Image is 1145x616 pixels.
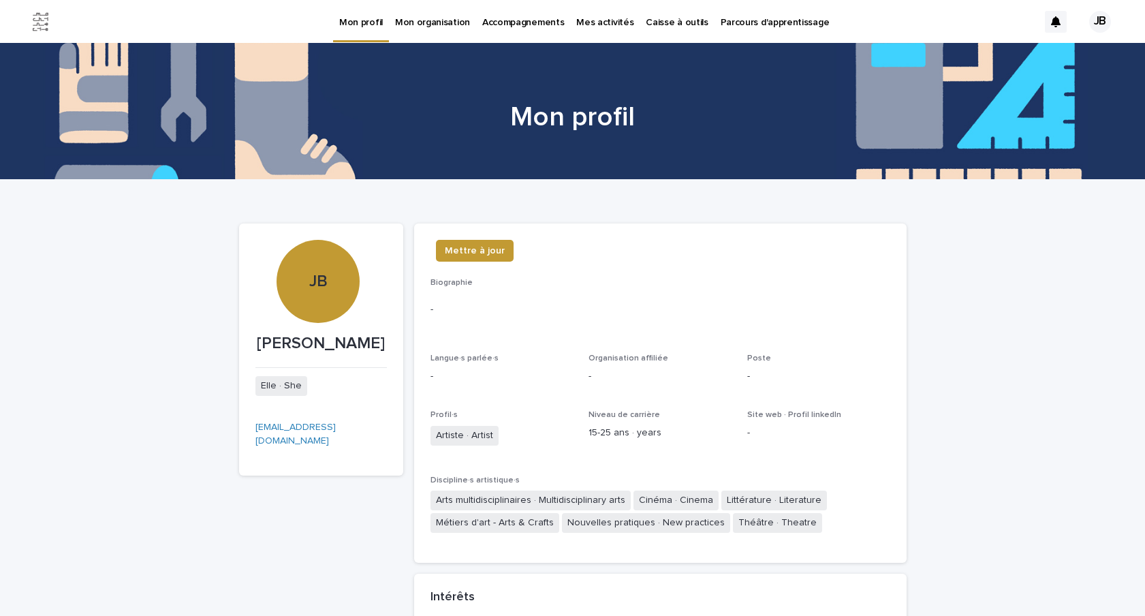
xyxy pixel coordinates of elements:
span: Elle · She [255,376,307,396]
h1: Mon profil [239,101,907,134]
div: JB [277,189,360,292]
span: Arts multidisciplinaires · Multidisciplinary arts [430,491,631,510]
p: - [430,369,573,384]
span: Mettre à jour [445,244,505,258]
span: Profil·s [430,411,458,419]
div: JB [1089,11,1111,33]
span: Nouvelles pratiques · New practices [562,513,730,533]
span: Site web · Profil linkedIn [747,411,841,419]
span: Métiers d'art - Arts & Crafts [430,513,559,533]
button: Mettre à jour [436,240,514,262]
span: Cinéma · Cinema [633,491,719,510]
span: Organisation affiliée [589,354,668,363]
p: - [589,369,731,384]
h2: Intérêts [430,590,475,605]
span: Langue·s parlée·s [430,354,499,363]
span: Biographie [430,279,473,287]
span: Littérature · Literature [721,491,827,510]
a: [EMAIL_ADDRESS][DOMAIN_NAME] [255,422,336,446]
span: Artiste · Artist [430,426,499,446]
span: Discipline·s artistique·s [430,476,520,484]
span: Poste [747,354,771,363]
p: - [747,369,890,384]
span: Théâtre · Theatre [733,513,822,533]
p: 15-25 ans · years [589,426,731,440]
p: [PERSON_NAME] [255,334,387,354]
p: - [747,426,890,440]
p: - [430,303,890,317]
img: Jx8JiDZqSLW7pnA6nIo1 [27,8,54,35]
span: Niveau de carrière [589,411,660,419]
